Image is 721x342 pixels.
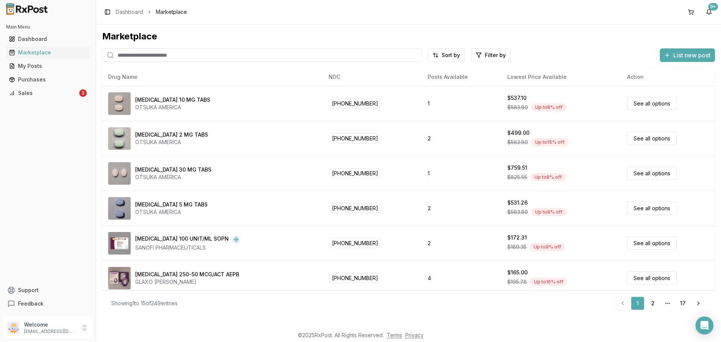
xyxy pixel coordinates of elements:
[616,297,706,310] nav: pagination
[329,273,382,283] span: [PHONE_NUMBER]
[627,97,677,110] a: See all options
[9,49,87,56] div: Marketplace
[329,168,382,178] span: [PHONE_NUMBER]
[135,96,210,104] div: [MEDICAL_DATA] 10 MG TABS
[507,173,527,181] span: $825.55
[135,201,208,208] div: [MEDICAL_DATA] 5 MG TABS
[422,86,501,121] td: 1
[116,8,143,16] a: Dashboard
[135,166,211,173] div: [MEDICAL_DATA] 30 MG TABS
[627,202,677,215] a: See all options
[6,24,90,30] h2: Main Menu
[24,328,76,334] p: [EMAIL_ADDRESS][DOMAIN_NAME]
[627,167,677,180] a: See all options
[471,48,511,62] button: Filter by
[329,203,382,213] span: [PHONE_NUMBER]
[422,156,501,191] td: 1
[6,46,90,59] a: Marketplace
[646,297,659,310] a: 2
[422,226,501,261] td: 2
[116,8,187,16] nav: breadcrumb
[507,234,527,241] div: $172.31
[691,297,706,310] a: Go to next page
[8,322,20,334] img: User avatar
[3,87,93,99] button: Sales2
[703,6,715,18] button: 9+
[387,332,402,338] a: Terms
[507,278,527,286] span: $195.78
[329,133,382,143] span: [PHONE_NUMBER]
[6,59,90,73] a: My Posts
[3,60,93,72] button: My Posts
[708,3,718,11] div: 9+
[9,76,87,83] div: Purchases
[530,278,567,286] div: Up to 16 % off
[507,243,526,251] span: $189.35
[135,244,241,252] div: SANOFI PHARMACEUTICALS
[135,278,239,286] div: GLAXO [PERSON_NAME]
[422,121,501,156] td: 2
[530,173,566,181] div: Up to 8 % off
[621,68,715,86] th: Action
[135,208,208,216] div: OTSUKA AMERICA
[156,8,187,16] span: Marketplace
[135,271,239,278] div: [MEDICAL_DATA] 250-50 MCG/ACT AEPB
[660,48,715,62] button: List new post
[507,94,526,102] div: $537.10
[135,104,210,111] div: OTSUKA AMERICA
[108,232,131,255] img: Admelog SoloStar 100 UNIT/ML SOPN
[507,164,527,172] div: $759.51
[9,89,78,97] div: Sales
[329,238,382,248] span: [PHONE_NUMBER]
[507,208,528,216] span: $583.80
[108,127,131,150] img: Abilify 2 MG TABS
[422,261,501,295] td: 4
[507,129,529,137] div: $499.00
[6,32,90,46] a: Dashboard
[108,92,131,115] img: Abilify 10 MG TABS
[323,68,422,86] th: NDC
[6,73,90,86] a: Purchases
[529,243,565,251] div: Up to 9 % off
[108,162,131,185] img: Abilify 30 MG TABS
[3,3,51,15] img: RxPost Logo
[531,208,567,216] div: Up to 9 % off
[507,139,528,146] span: $583.80
[627,271,677,285] a: See all options
[442,51,460,59] span: Sort by
[507,199,528,206] div: $531.26
[3,74,93,86] button: Purchases
[428,48,465,62] button: Sort by
[135,173,211,181] div: OTSUKA AMERICA
[108,197,131,220] img: Abilify 5 MG TABS
[422,68,501,86] th: Posts Available
[135,131,208,139] div: [MEDICAL_DATA] 2 MG TABS
[485,51,506,59] span: Filter by
[135,139,208,146] div: OTSUKA AMERICA
[405,332,424,338] a: Privacy
[3,47,93,59] button: Marketplace
[531,138,569,146] div: Up to 15 % off
[631,297,644,310] a: 1
[18,300,44,307] span: Feedback
[507,269,528,276] div: $165.00
[6,86,90,100] a: Sales2
[660,52,715,60] a: List new post
[102,30,715,42] div: Marketplace
[627,237,677,250] a: See all options
[111,300,178,307] div: Showing 1 to 15 of 249 entries
[627,132,677,145] a: See all options
[695,316,713,334] div: Open Intercom Messenger
[108,267,131,289] img: Advair Diskus 250-50 MCG/ACT AEPB
[24,321,76,328] p: Welcome
[102,68,323,86] th: Drug Name
[3,297,93,310] button: Feedback
[3,33,93,45] button: Dashboard
[79,89,87,97] div: 2
[135,235,229,244] div: [MEDICAL_DATA] 100 UNIT/ML SOPN
[9,62,87,70] div: My Posts
[673,51,710,60] span: List new post
[531,103,567,111] div: Up to 8 % off
[676,297,689,310] a: 17
[501,68,621,86] th: Lowest Price Available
